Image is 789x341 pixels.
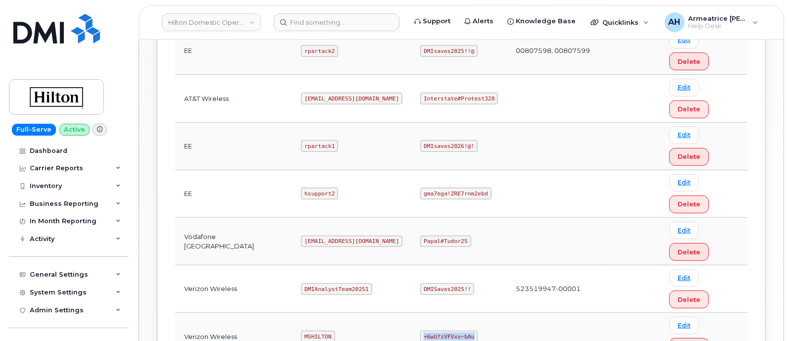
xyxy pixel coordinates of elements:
[678,199,700,209] span: Delete
[507,27,604,75] td: 00807598, 00807599
[669,222,699,239] a: Edit
[500,11,583,31] a: Knowledge Base
[507,265,604,313] td: 523519947-00001
[420,45,478,57] code: DMIsaves2025!!@
[473,16,493,26] span: Alerts
[669,52,709,70] button: Delete
[669,243,709,261] button: Delete
[669,16,681,28] span: AH
[175,218,292,265] td: Vodafone [GEOGRAPHIC_DATA]
[689,14,748,22] span: Armeatrice [PERSON_NAME]
[420,93,498,104] code: Interstate#Protest328
[678,57,700,66] span: Delete
[175,265,292,313] td: Verizon Wireless
[175,27,292,75] td: EE
[301,188,338,199] code: hsupport2
[301,93,402,104] code: [EMAIL_ADDRESS][DOMAIN_NAME]
[274,13,399,31] input: Find something...
[420,188,491,199] code: gma7ega!ZRE7rnm2ebd
[669,31,699,49] a: Edit
[669,174,699,192] a: Edit
[669,269,699,287] a: Edit
[678,295,700,304] span: Delete
[301,283,372,295] code: DMIAnalystTeam20251
[516,16,576,26] span: Knowledge Base
[162,13,261,31] a: Hilton Domestic Operating Company Inc
[175,123,292,170] td: EE
[420,236,471,247] code: Papal#Tudor25
[301,140,338,152] code: rpartack1
[175,75,292,122] td: AT&T Wireless
[669,291,709,308] button: Delete
[658,12,765,32] div: Armeatrice Hargro
[301,45,338,57] code: rpartack2
[669,317,699,334] a: Edit
[678,104,700,114] span: Delete
[602,18,639,26] span: Quicklinks
[689,22,748,30] span: Help Desk
[584,12,656,32] div: Quicklinks
[669,195,709,213] button: Delete
[678,247,700,257] span: Delete
[301,236,402,247] code: [EMAIL_ADDRESS][DOMAIN_NAME]
[457,11,500,31] a: Alerts
[669,148,709,166] button: Delete
[407,11,457,31] a: Support
[746,298,782,334] iframe: Messenger Launcher
[669,127,699,144] a: Edit
[175,170,292,218] td: EE
[420,140,478,152] code: DMIsaves2026!@!
[669,79,699,96] a: Edit
[669,100,709,118] button: Delete
[420,283,474,295] code: DMISaves2025!!
[423,16,450,26] span: Support
[678,152,700,161] span: Delete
